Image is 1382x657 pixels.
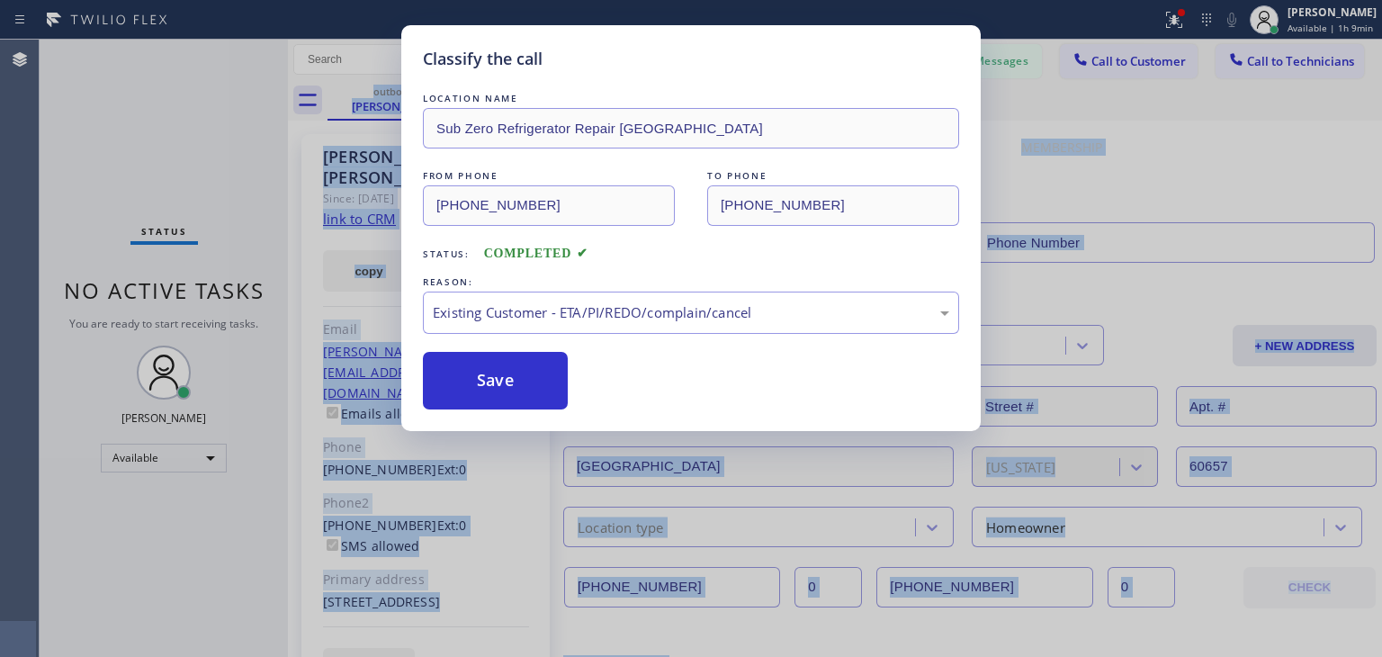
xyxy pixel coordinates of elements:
[484,247,588,260] span: COMPLETED
[433,302,949,323] div: Existing Customer - ETA/PI/REDO/complain/cancel
[707,166,959,185] div: TO PHONE
[423,273,959,292] div: REASON:
[423,247,470,260] span: Status:
[423,166,675,185] div: FROM PHONE
[707,185,959,226] input: To phone
[423,352,568,409] button: Save
[423,185,675,226] input: From phone
[423,47,543,71] h5: Classify the call
[423,89,959,108] div: LOCATION NAME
